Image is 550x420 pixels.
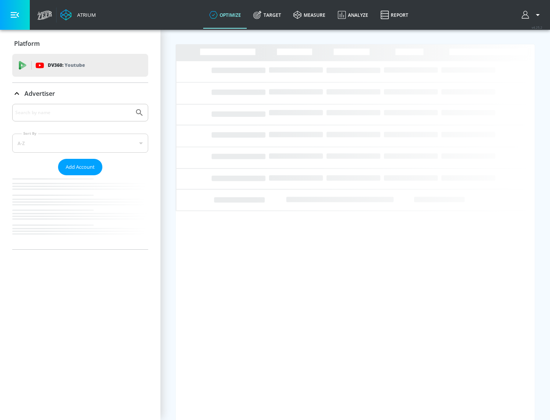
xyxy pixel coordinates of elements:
[12,54,148,77] div: DV360: Youtube
[60,9,96,21] a: Atrium
[332,1,374,29] a: Analyze
[12,134,148,153] div: A-Z
[74,11,96,18] div: Atrium
[532,25,542,29] span: v 4.25.2
[15,108,131,118] input: Search by name
[65,61,85,69] p: Youtube
[203,1,247,29] a: optimize
[12,33,148,54] div: Platform
[24,89,55,98] p: Advertiser
[58,159,102,175] button: Add Account
[14,39,40,48] p: Platform
[12,83,148,104] div: Advertiser
[247,1,287,29] a: Target
[12,104,148,249] div: Advertiser
[66,163,95,171] span: Add Account
[22,131,38,136] label: Sort By
[48,61,85,69] p: DV360:
[287,1,332,29] a: measure
[374,1,414,29] a: Report
[12,175,148,249] nav: list of Advertiser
